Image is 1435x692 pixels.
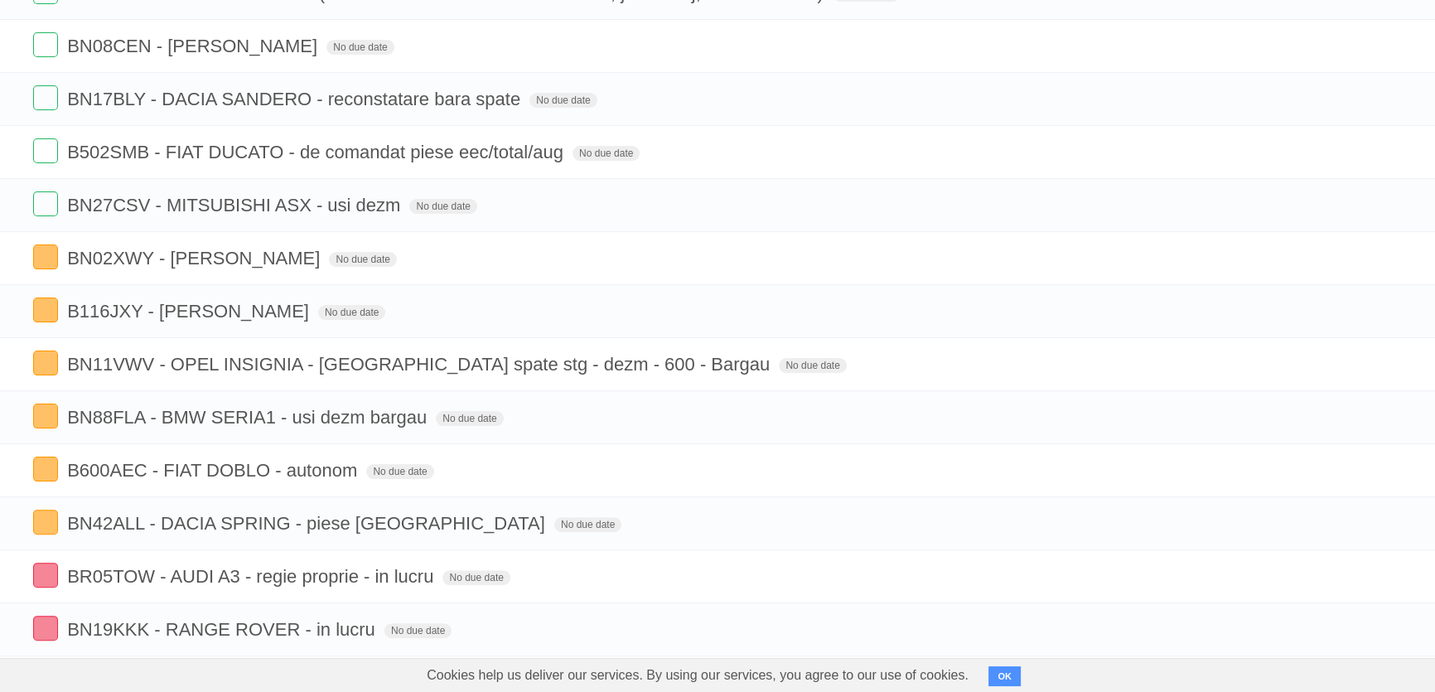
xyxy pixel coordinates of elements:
label: Done [33,510,58,535]
span: BN42ALL - DACIA SPRING - piese [GEOGRAPHIC_DATA] [67,513,549,534]
span: No due date [442,570,510,585]
label: Done [33,191,58,216]
span: BN02XWY - [PERSON_NAME] [67,248,324,269]
span: No due date [529,93,597,108]
span: BR05TOW - AUDI A3 - regie proprie - in lucru [67,566,437,587]
label: Done [33,85,58,110]
span: BN17BLY - DACIA SANDERO - reconstatare bara spate [67,89,524,109]
span: Cookies help us deliver our services. By using our services, you agree to our use of cookies. [410,659,985,692]
span: BN11VWV - OPEL INSIGNIA - [GEOGRAPHIC_DATA] spate stg - dezm - 600 - Bargau [67,354,774,375]
label: Done [33,351,58,375]
label: Done [33,244,58,269]
label: Done [33,138,58,163]
span: No due date [329,252,396,267]
label: Done [33,616,58,641]
span: No due date [409,199,476,214]
button: OK [988,666,1021,686]
span: No due date [554,517,621,532]
label: Done [33,563,58,588]
span: BN19KKK - RANGE ROVER - in lucru [67,619,379,640]
label: Done [33,404,58,428]
span: No due date [318,305,385,320]
span: B600AEC - FIAT DOBLO - autonom [67,460,361,481]
label: Done [33,457,58,481]
span: No due date [573,146,640,161]
span: BN08CEN - [PERSON_NAME] [67,36,321,56]
span: B502SMB - FIAT DUCATO - de comandat piese eec/total/aug [67,142,568,162]
span: No due date [779,358,846,373]
label: Done [33,298,58,322]
span: No due date [384,623,452,638]
span: BN88FLA - BMW SERIA1 - usi dezm bargau [67,407,431,428]
span: No due date [436,411,503,426]
label: Done [33,32,58,57]
span: BN27CSV - MITSUBISHI ASX - usi dezm [67,195,404,215]
span: B116JXY - [PERSON_NAME] [67,301,313,322]
span: No due date [326,40,394,55]
span: No due date [366,464,433,479]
